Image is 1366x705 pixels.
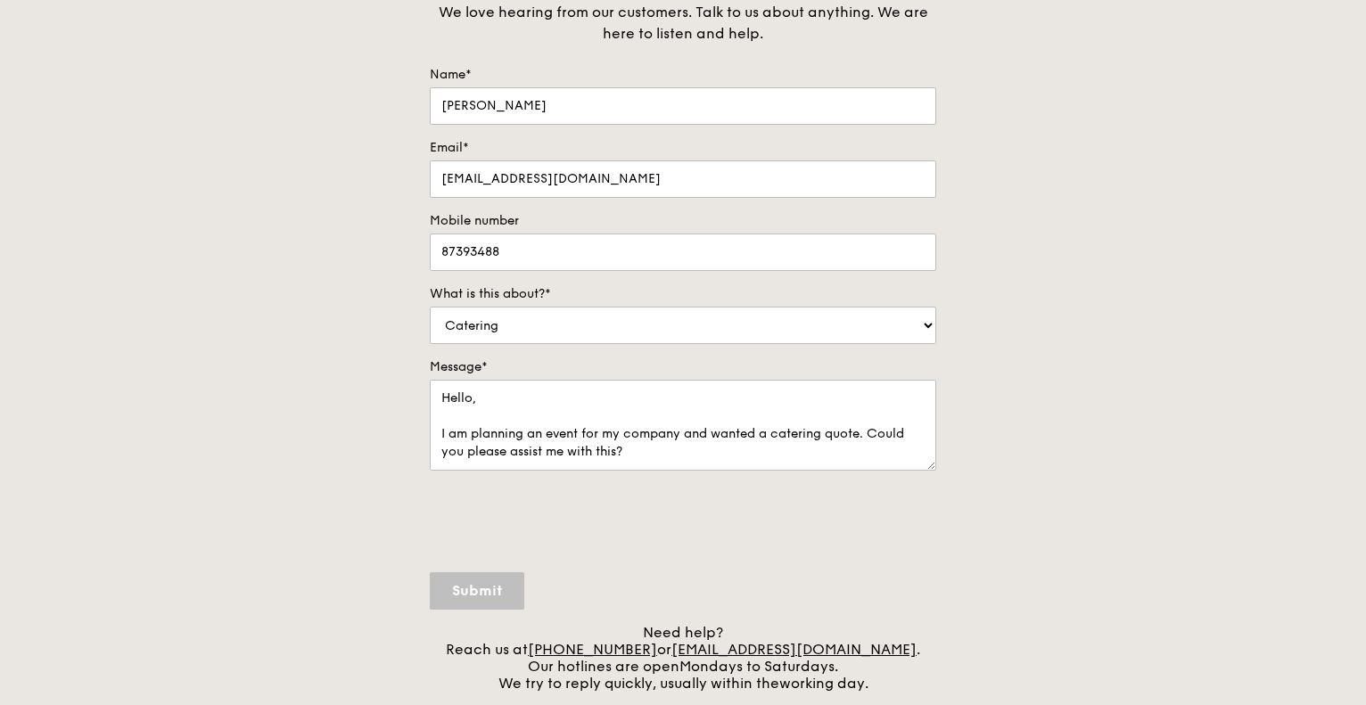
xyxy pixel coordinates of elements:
label: Email* [430,139,936,157]
input: Submit [430,572,524,610]
label: Mobile number [430,212,936,230]
a: [EMAIL_ADDRESS][DOMAIN_NAME] [671,641,917,658]
label: Message* [430,358,936,376]
span: working day. [779,675,868,692]
label: What is this about?* [430,285,936,303]
div: We love hearing from our customers. Talk to us about anything. We are here to listen and help. [430,2,936,45]
iframe: reCAPTCHA [430,488,701,558]
a: [PHONE_NUMBER] [528,641,657,658]
div: Need help? Reach us at or . Our hotlines are open We try to reply quickly, usually within the [430,624,936,692]
span: Mondays to Saturdays. [679,658,838,675]
label: Name* [430,66,936,84]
